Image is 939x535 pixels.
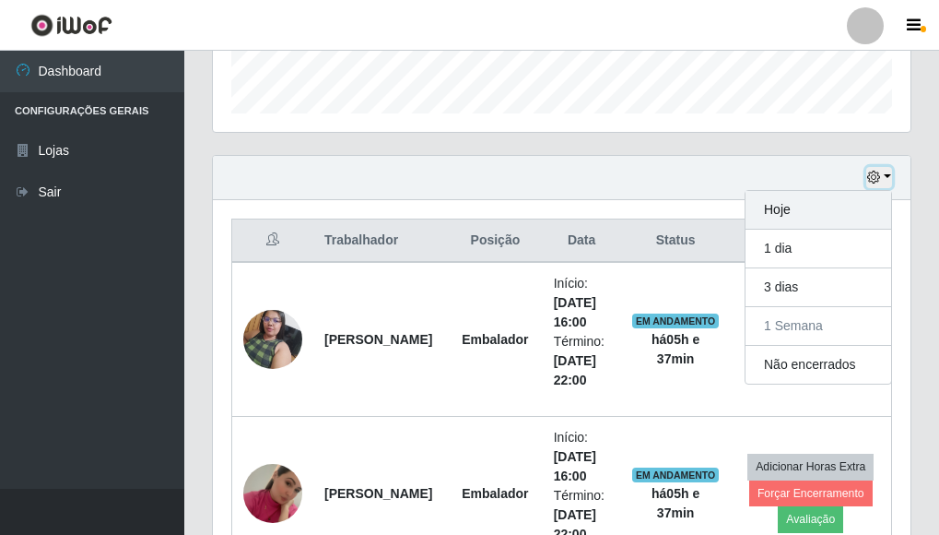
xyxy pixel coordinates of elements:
[554,295,596,329] time: [DATE] 16:00
[243,300,302,378] img: 1749692047494.jpeg
[651,486,699,520] strong: há 05 h e 37 min
[543,220,621,263] th: Data
[621,220,731,263] th: Status
[324,332,432,347] strong: [PERSON_NAME]
[632,314,720,328] span: EM ANDAMENTO
[632,468,720,482] span: EM ANDAMENTO
[745,346,891,384] button: Não encerrados
[731,220,892,263] th: Opções
[745,191,891,230] button: Hoje
[554,332,610,390] li: Término:
[651,332,699,366] strong: há 05 h e 37 min
[448,220,542,263] th: Posição
[747,454,874,480] button: Adicionar Horas Extra
[462,486,528,501] strong: Embalador
[554,274,610,332] li: Início:
[554,449,596,483] time: [DATE] 16:00
[554,428,610,486] li: Início:
[554,353,596,387] time: [DATE] 22:00
[313,220,448,263] th: Trabalhador
[745,268,891,307] button: 3 dias
[745,307,891,346] button: 1 Semana
[749,481,873,506] button: Forçar Encerramento
[778,506,843,532] button: Avaliação
[462,332,528,347] strong: Embalador
[745,230,891,268] button: 1 dia
[30,14,112,37] img: CoreUI Logo
[324,486,432,501] strong: [PERSON_NAME]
